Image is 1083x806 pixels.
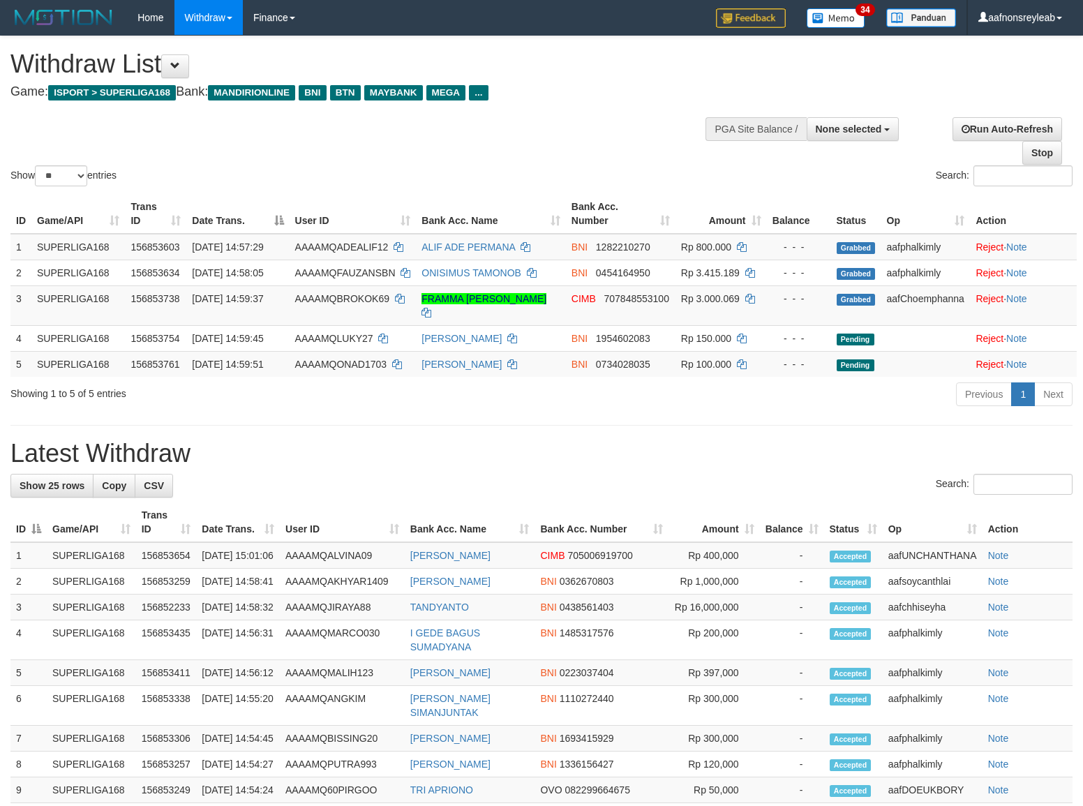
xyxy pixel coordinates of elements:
[669,542,759,569] td: Rp 400,000
[540,627,556,639] span: BNI
[10,686,47,726] td: 6
[290,194,417,234] th: User ID: activate to sort column ascending
[410,667,491,678] a: [PERSON_NAME]
[10,85,708,99] h4: Game: Bank:
[410,602,469,613] a: TANDYANTO
[136,660,197,686] td: 156853411
[830,551,872,562] span: Accepted
[976,359,1003,370] a: Reject
[830,733,872,745] span: Accepted
[130,333,179,344] span: 156853754
[560,627,614,639] span: Copy 1485317576 to clipboard
[535,502,669,542] th: Bank Acc. Number: activate to sort column ascending
[883,542,983,569] td: aafUNCHANTHANA
[988,733,1009,744] a: Note
[881,234,971,260] td: aafphalkimly
[772,240,826,254] div: - - -
[567,550,632,561] span: Copy 705006919700 to clipboard
[772,266,826,280] div: - - -
[970,351,1077,377] td: ·
[10,752,47,777] td: 8
[883,686,983,726] td: aafphalkimly
[135,474,173,498] a: CSV
[540,602,556,613] span: BNI
[883,620,983,660] td: aafphalkimly
[93,474,135,498] a: Copy
[886,8,956,27] img: panduan.png
[760,777,824,803] td: -
[10,7,117,28] img: MOTION_logo.png
[130,359,179,370] span: 156853761
[10,440,1073,468] h1: Latest Withdraw
[669,660,759,686] td: Rp 397,000
[983,502,1073,542] th: Action
[760,752,824,777] td: -
[560,602,614,613] span: Copy 0438561403 to clipboard
[760,502,824,542] th: Balance: activate to sort column ascending
[196,686,280,726] td: [DATE] 14:55:20
[196,595,280,620] td: [DATE] 14:58:32
[970,325,1077,351] td: ·
[196,660,280,686] td: [DATE] 14:56:12
[410,733,491,744] a: [PERSON_NAME]
[760,595,824,620] td: -
[47,569,136,595] td: SUPERLIGA168
[883,726,983,752] td: aafphalkimly
[421,293,546,304] a: FRAMMA [PERSON_NAME]
[881,194,971,234] th: Op: activate to sort column ascending
[831,194,881,234] th: Status
[295,333,373,344] span: AAAAMQLUKY27
[988,576,1009,587] a: Note
[976,333,1003,344] a: Reject
[560,576,614,587] span: Copy 0362670803 to clipboard
[10,620,47,660] td: 4
[560,733,614,744] span: Copy 1693415929 to clipboard
[47,502,136,542] th: Game/API: activate to sort column ascending
[10,194,31,234] th: ID
[856,3,874,16] span: 34
[830,576,872,588] span: Accepted
[47,542,136,569] td: SUPERLIGA168
[130,241,179,253] span: 156853603
[970,194,1077,234] th: Action
[421,267,521,278] a: ONISIMUS TAMONOB
[1006,333,1027,344] a: Note
[136,542,197,569] td: 156853654
[125,194,186,234] th: Trans ID: activate to sort column ascending
[988,602,1009,613] a: Note
[10,502,47,542] th: ID: activate to sort column descending
[136,777,197,803] td: 156853249
[31,260,125,285] td: SUPERLIGA168
[837,294,876,306] span: Grabbed
[824,502,883,542] th: Status: activate to sort column ascending
[136,686,197,726] td: 156853338
[540,667,556,678] span: BNI
[136,569,197,595] td: 156853259
[196,752,280,777] td: [DATE] 14:54:27
[10,50,708,78] h1: Withdraw List
[10,234,31,260] td: 1
[47,726,136,752] td: SUPERLIGA168
[280,595,405,620] td: AAAAMQJIRAYA88
[416,194,566,234] th: Bank Acc. Name: activate to sort column ascending
[830,602,872,614] span: Accepted
[47,595,136,620] td: SUPERLIGA168
[565,784,630,796] span: Copy 082299664675 to clipboard
[976,241,1003,253] a: Reject
[31,194,125,234] th: Game/API: activate to sort column ascending
[936,474,1073,495] label: Search:
[280,752,405,777] td: AAAAMQPUTRA993
[47,660,136,686] td: SUPERLIGA168
[280,726,405,752] td: AAAAMQBISSING20
[830,628,872,640] span: Accepted
[816,124,882,135] span: None selected
[47,686,136,726] td: SUPERLIGA168
[410,693,491,718] a: [PERSON_NAME] SIMANJUNTAK
[973,165,1073,186] input: Search:
[936,165,1073,186] label: Search:
[295,293,389,304] span: AAAAMQBROKOK69
[596,267,650,278] span: Copy 0454164950 to clipboard
[837,242,876,254] span: Grabbed
[192,241,263,253] span: [DATE] 14:57:29
[31,285,125,325] td: SUPERLIGA168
